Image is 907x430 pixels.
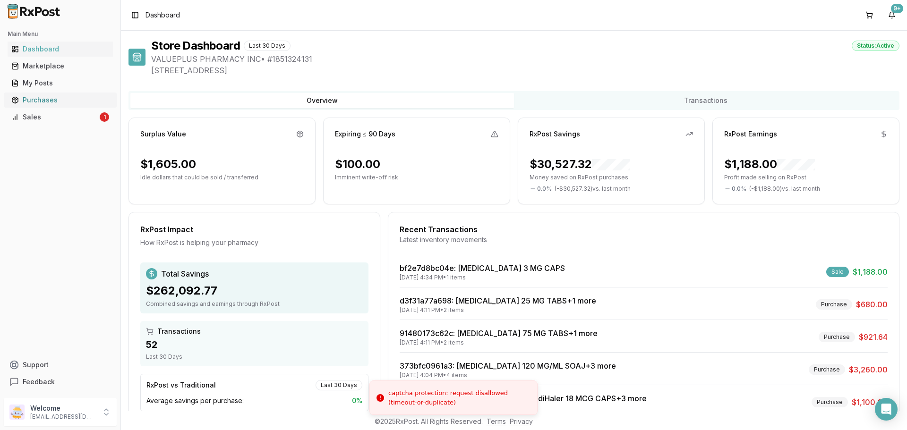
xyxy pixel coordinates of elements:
[400,235,888,245] div: Latest inventory movements
[11,112,98,122] div: Sales
[400,274,565,281] div: [DATE] 4:34 PM • 1 items
[826,267,849,277] div: Sale
[852,396,888,408] span: $1,100.00
[510,417,533,425] a: Privacy
[852,41,899,51] div: Status: Active
[514,93,898,108] button: Transactions
[130,93,514,108] button: Overview
[146,300,363,308] div: Combined savings and earnings through RxPost
[724,174,888,181] p: Profit made selling on RxPost
[146,380,216,390] div: RxPost vs Traditional
[819,332,855,342] div: Purchase
[400,296,596,305] a: d3f31a77a698: [MEDICAL_DATA] 25 MG TABS+1 more
[530,129,580,139] div: RxPost Savings
[400,361,616,371] a: 373bfc0961a3: [MEDICAL_DATA] 120 MG/ML SOAJ+3 more
[849,364,888,375] span: $3,260.00
[749,185,820,193] span: ( - $1,188.00 ) vs. last month
[151,53,899,65] span: VALUEPLUS PHARMACY INC • # 1851324131
[146,353,363,361] div: Last 30 Days
[9,405,25,420] img: User avatar
[400,371,616,379] div: [DATE] 4:04 PM • 4 items
[151,38,240,53] h1: Store Dashboard
[4,93,117,108] button: Purchases
[8,75,113,92] a: My Posts
[335,129,395,139] div: Expiring ≤ 90 Days
[4,42,117,57] button: Dashboard
[140,224,368,235] div: RxPost Impact
[146,283,363,298] div: $262,092.77
[30,404,96,413] p: Welcome
[859,331,888,343] span: $921.64
[856,299,888,310] span: $680.00
[724,129,777,139] div: RxPost Earnings
[30,413,96,421] p: [EMAIL_ADDRESS][DOMAIN_NAME]
[335,157,380,172] div: $100.00
[140,157,196,172] div: $1,605.00
[400,263,565,273] a: bf2e7d8bc04e: [MEDICAL_DATA] 3 MG CAPS
[140,129,186,139] div: Surplus Value
[809,364,845,375] div: Purchase
[11,78,109,88] div: My Posts
[8,58,113,75] a: Marketplace
[335,174,498,181] p: Imminent write-off risk
[4,4,64,19] img: RxPost Logo
[140,174,304,181] p: Idle dollars that could be sold / transferred
[400,224,888,235] div: Recent Transactions
[724,157,815,172] div: $1,188.00
[151,65,899,76] span: [STREET_ADDRESS]
[555,185,631,193] span: ( - $30,527.32 ) vs. last month
[537,185,552,193] span: 0.0 %
[161,268,209,279] span: Total Savings
[8,30,113,38] h2: Main Menu
[8,92,113,109] a: Purchases
[8,109,113,126] a: Sales1
[530,157,630,172] div: $30,527.32
[4,76,117,91] button: My Posts
[157,327,201,336] span: Transactions
[11,44,109,54] div: Dashboard
[875,398,898,421] div: Open Intercom Messenger
[145,10,180,20] span: Dashboard
[23,377,55,387] span: Feedback
[812,397,848,407] div: Purchase
[100,112,109,122] div: 1
[140,238,368,247] div: How RxPost is helping your pharmacy
[891,4,903,13] div: 9+
[388,388,530,407] div: captcha protection: request disallowed (timeout-or-duplicate)
[732,185,746,193] span: 0.0 %
[853,266,888,278] span: $1,188.00
[4,373,117,390] button: Feedback
[8,41,113,58] a: Dashboard
[4,356,117,373] button: Support
[4,59,117,74] button: Marketplace
[400,339,598,346] div: [DATE] 4:11 PM • 2 items
[316,380,362,390] div: Last 30 Days
[146,338,363,351] div: 52
[244,41,291,51] div: Last 30 Days
[352,396,362,405] span: 0 %
[400,329,598,338] a: 91480173c62c: [MEDICAL_DATA] 75 MG TABS+1 more
[816,299,852,310] div: Purchase
[11,61,109,71] div: Marketplace
[4,110,117,125] button: Sales1
[145,10,180,20] nav: breadcrumb
[11,95,109,105] div: Purchases
[487,417,506,425] a: Terms
[146,396,244,405] span: Average savings per purchase:
[400,306,596,314] div: [DATE] 4:11 PM • 2 items
[530,174,693,181] p: Money saved on RxPost purchases
[884,8,899,23] button: 9+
